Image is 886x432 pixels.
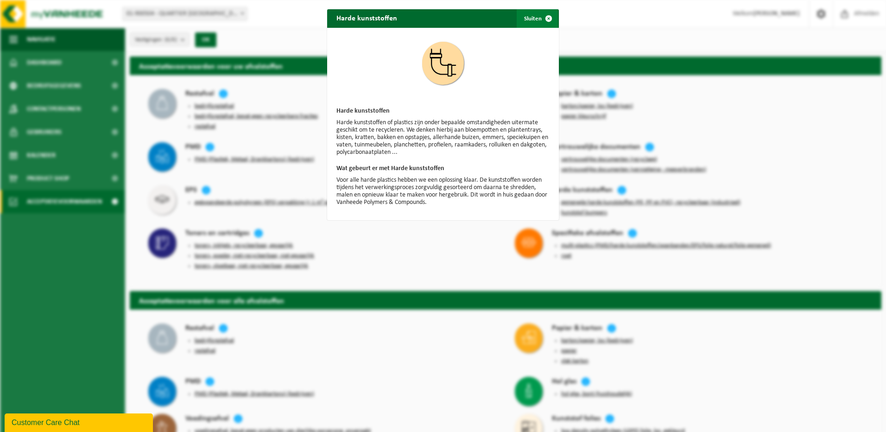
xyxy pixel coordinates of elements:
button: Sluiten [517,9,558,28]
iframe: chat widget [5,412,155,432]
p: Harde kunststoffen of plastics zijn onder bepaalde omstandigheden uitermate geschikt om te recycl... [336,119,550,156]
h3: Wat gebeurt er met Harde kunststoffen [336,165,550,172]
p: Voor alle harde plastics hebben we een oplossing klaar. De kunststoffen worden tijdens het verwer... [336,177,550,206]
h3: Harde kunststoffen [336,108,550,114]
h2: Harde kunststoffen [327,9,406,27]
